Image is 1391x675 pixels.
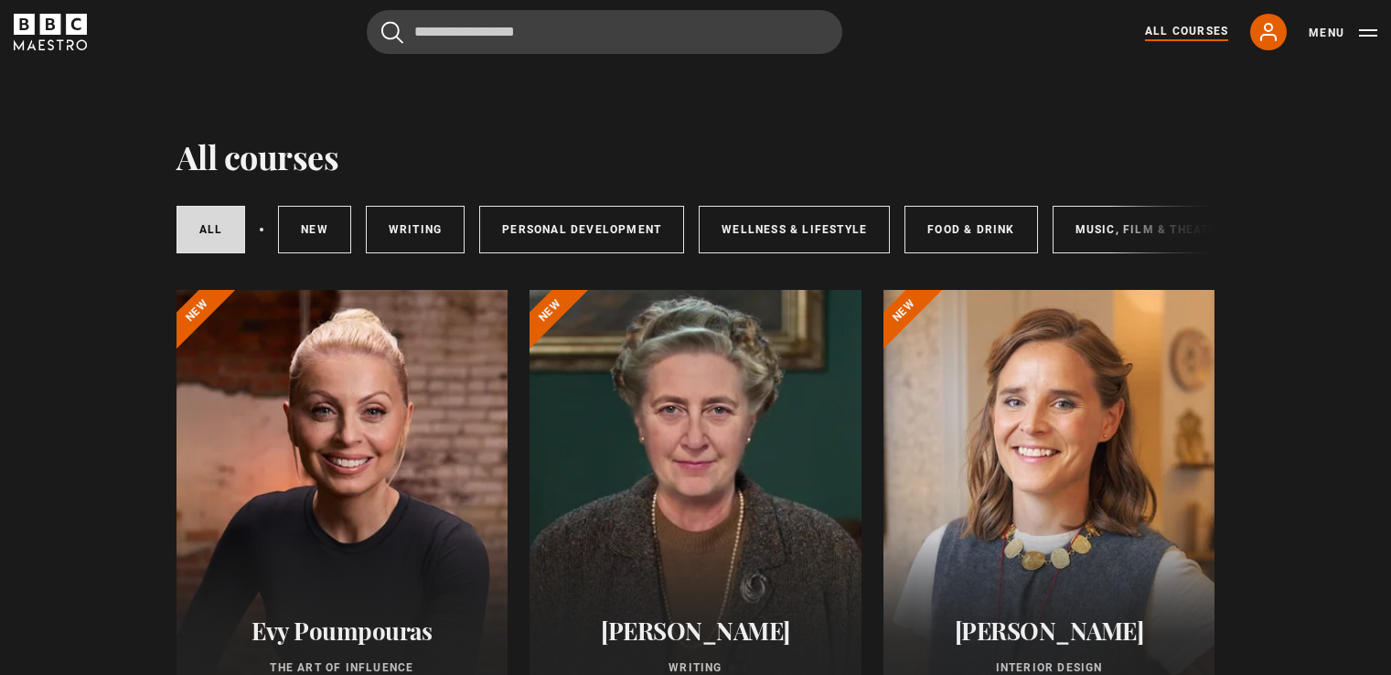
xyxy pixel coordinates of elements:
[278,206,351,253] a: New
[904,206,1037,253] a: Food & Drink
[699,206,890,253] a: Wellness & Lifestyle
[367,10,842,54] input: Search
[366,206,465,253] a: Writing
[177,137,339,176] h1: All courses
[1053,206,1247,253] a: Music, Film & Theatre
[479,206,684,253] a: Personal Development
[381,21,403,44] button: Submit the search query
[14,14,87,50] svg: BBC Maestro
[198,616,487,645] h2: Evy Poumpouras
[905,616,1193,645] h2: [PERSON_NAME]
[551,616,840,645] h2: [PERSON_NAME]
[1145,23,1228,41] a: All Courses
[1309,24,1377,42] button: Toggle navigation
[177,206,246,253] a: All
